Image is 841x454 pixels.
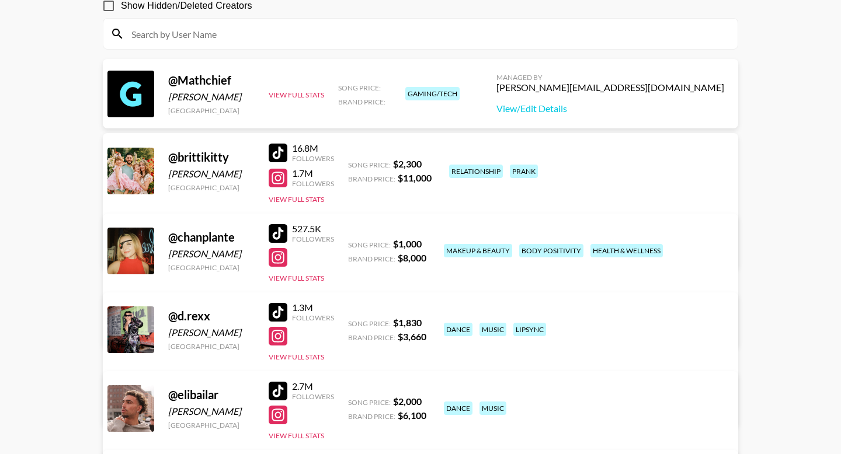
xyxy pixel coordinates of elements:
span: Brand Price: [338,97,385,106]
div: 1.3M [292,302,334,313]
div: music [479,401,506,415]
div: 16.8M [292,142,334,154]
span: Brand Price: [348,254,395,263]
div: [GEOGRAPHIC_DATA] [168,342,255,351]
div: lipsync [513,323,546,336]
div: @ elibailar [168,387,255,402]
div: [PERSON_NAME] [168,91,255,103]
div: [PERSON_NAME][EMAIL_ADDRESS][DOMAIN_NAME] [496,82,724,93]
strong: $ 1,000 [393,238,422,249]
div: @ Mathchief [168,73,255,88]
button: View Full Stats [269,274,324,282]
div: health & wellness [590,244,663,257]
div: [GEOGRAPHIC_DATA] [168,421,255,429]
div: Managed By [496,73,724,82]
div: Followers [292,154,334,163]
div: Followers [292,235,334,243]
div: Followers [292,313,334,322]
div: @ brittikitty [168,150,255,165]
strong: $ 2,000 [393,396,422,407]
div: music [479,323,506,336]
strong: $ 6,100 [398,410,426,421]
a: View/Edit Details [496,103,724,114]
span: Song Price: [348,160,391,169]
div: 1.7M [292,167,334,179]
div: makeup & beauty [444,244,512,257]
div: relationship [449,165,503,178]
div: prank [510,165,538,178]
span: Brand Price: [348,412,395,421]
div: [PERSON_NAME] [168,168,255,180]
div: [GEOGRAPHIC_DATA] [168,263,255,272]
div: [GEOGRAPHIC_DATA] [168,183,255,192]
strong: $ 2,300 [393,158,422,169]
span: Brand Price: [348,333,395,342]
div: [PERSON_NAME] [168,248,255,260]
div: @ d.rexx [168,309,255,323]
span: Song Price: [338,83,381,92]
button: View Full Stats [269,431,324,440]
button: View Full Stats [269,352,324,361]
input: Search by User Name [124,25,731,43]
strong: $ 1,830 [393,317,422,328]
div: gaming/tech [405,87,460,100]
div: Followers [292,179,334,188]
strong: $ 11,000 [398,172,432,183]
div: body positivity [519,244,583,257]
div: [PERSON_NAME] [168,406,255,417]
div: @ chanplante [168,230,255,245]
strong: $ 8,000 [398,252,426,263]
button: View Full Stats [269,90,324,99]
button: View Full Stats [269,195,324,204]
div: dance [444,401,472,415]
span: Song Price: [348,240,391,249]
div: dance [444,323,472,336]
div: [PERSON_NAME] [168,327,255,338]
span: Brand Price: [348,174,395,183]
span: Song Price: [348,398,391,407]
div: 2.7M [292,380,334,392]
div: 527.5K [292,223,334,235]
span: Song Price: [348,319,391,328]
div: [GEOGRAPHIC_DATA] [168,106,255,115]
strong: $ 3,660 [398,331,426,342]
div: Followers [292,392,334,401]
